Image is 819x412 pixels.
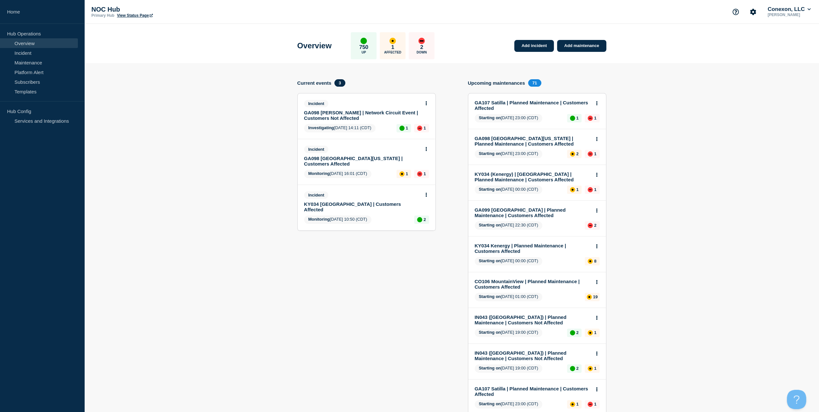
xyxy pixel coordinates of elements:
p: 2 [576,151,579,156]
p: Up [361,51,366,54]
h4: Upcoming maintenances [468,80,525,86]
p: 19 [593,294,598,299]
a: KY034 (Kenergy) | [GEOGRAPHIC_DATA] | Planned Maintenance | Customers Affected [475,171,591,182]
span: Incident [304,146,329,153]
button: Support [729,5,742,19]
span: [DATE] 01:00 (CDT) [475,293,543,301]
span: Monitoring [308,217,330,222]
p: 1 [594,330,596,335]
button: Conexon, LLC [766,6,812,13]
div: up [570,366,575,371]
div: affected [588,330,593,335]
p: 1 [406,126,408,130]
p: 1 [594,116,596,120]
div: affected [389,38,396,44]
button: Account settings [746,5,760,19]
div: up [399,126,405,131]
div: affected [587,294,592,300]
a: GA098 [GEOGRAPHIC_DATA][US_STATE] | Customers Affected [304,156,420,167]
p: 2 [420,44,423,51]
p: 2 [576,366,579,371]
a: CO106 MountainView | Planned Maintenance | Customers Affected [475,279,591,290]
span: Starting on [479,401,501,406]
span: [DATE] 00:00 (CDT) [475,186,543,194]
p: 1 [576,187,579,192]
p: Affected [384,51,401,54]
p: 2 [423,217,426,222]
span: 71 [528,79,541,87]
p: 1 [423,126,426,130]
div: down [588,223,593,228]
span: Starting on [479,187,501,192]
div: up [570,116,575,121]
div: up [360,38,367,44]
iframe: Help Scout Beacon - Open [787,390,806,409]
div: affected [570,187,575,192]
a: GA098 [PERSON_NAME] | Network Circuit Event | Customers Not Affected [304,110,420,121]
p: Primary Hub [91,13,114,18]
span: [DATE] 14:11 (CDT) [304,124,376,132]
a: GA098 [GEOGRAPHIC_DATA][US_STATE] | Planned Maintenance | Customers Affected [475,136,591,147]
div: down [588,187,593,192]
p: 1 [406,171,408,176]
span: Starting on [479,294,501,299]
a: Add incident [514,40,554,52]
span: [DATE] 00:00 (CDT) [475,257,543,265]
a: KY034 [GEOGRAPHIC_DATA] | Customers Affected [304,201,420,212]
span: [DATE] 10:50 (CDT) [304,216,371,224]
span: Investigating [308,125,334,130]
div: down [588,116,593,121]
p: [PERSON_NAME] [766,13,812,17]
p: Down [416,51,427,54]
span: Incident [304,100,329,107]
a: GA107 Satilla | Planned Maintenance | Customers Affected [475,386,591,397]
p: NOC Hub [91,6,220,13]
a: IN043 ([GEOGRAPHIC_DATA]) | Planned Maintenance | Customers Not Affected [475,314,591,325]
p: 1 [576,402,579,407]
div: affected [588,366,593,371]
div: affected [399,171,405,177]
span: Starting on [479,330,501,335]
h4: Current events [297,80,331,86]
a: View Status Page [117,13,153,18]
span: Starting on [479,223,501,227]
div: affected [570,402,575,407]
span: [DATE] 23:00 (CDT) [475,114,543,122]
p: 2 [576,330,579,335]
span: Starting on [479,258,501,263]
span: Starting on [479,115,501,120]
span: [DATE] 19:00 (CDT) [475,364,543,373]
span: [DATE] 16:01 (CDT) [304,170,371,178]
p: 750 [359,44,368,51]
p: 1 [423,171,426,176]
p: 8 [594,259,596,263]
span: Monitoring [308,171,330,176]
a: KY034 Kenergy | Planned Maintenance | Customers Affected [475,243,591,254]
span: [DATE] 19:00 (CDT) [475,329,543,337]
span: Incident [304,191,329,199]
a: GA099 [GEOGRAPHIC_DATA] | Planned Maintenance | Customers Affected [475,207,591,218]
span: Starting on [479,366,501,370]
div: up [570,330,575,335]
span: [DATE] 22:30 (CDT) [475,221,543,230]
span: [DATE] 23:00 (CDT) [475,400,543,408]
p: 1 [594,187,596,192]
span: 3 [334,79,345,87]
p: 1 [594,151,596,156]
div: down [588,402,593,407]
div: down [418,38,425,44]
p: 1 [576,116,579,120]
p: 1 [594,366,596,371]
a: IN043 ([GEOGRAPHIC_DATA]) | Planned Maintenance | Customers Not Affected [475,350,591,361]
span: Starting on [479,151,501,156]
div: down [417,126,422,131]
p: 1 [594,402,596,407]
h1: Overview [297,41,332,50]
div: down [588,151,593,157]
a: GA107 Satilla | Planned Maintenance | Customers Affected [475,100,591,111]
p: 1 [391,44,394,51]
div: up [417,217,422,222]
a: Add maintenance [557,40,606,52]
div: down [417,171,422,177]
div: affected [570,151,575,157]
